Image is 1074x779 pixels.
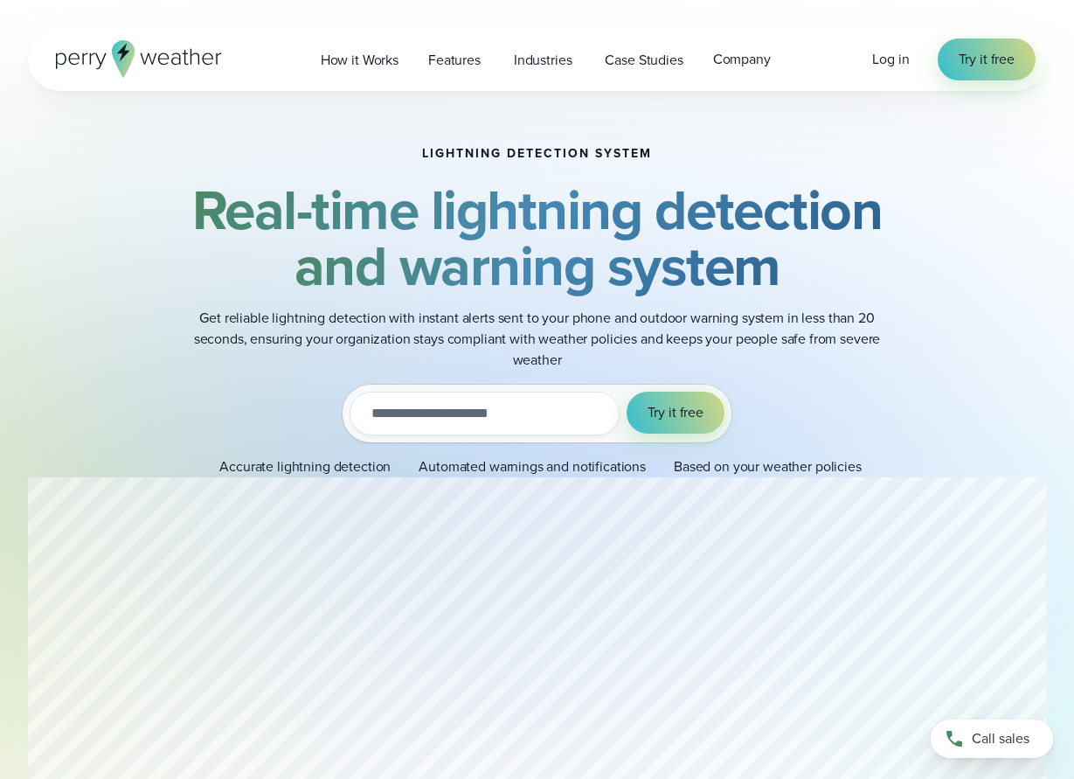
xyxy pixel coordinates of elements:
[188,308,887,371] p: Get reliable lightning detection with instant alerts sent to your phone and outdoor warning syste...
[931,720,1053,758] a: Call sales
[648,402,703,423] span: Try it free
[938,38,1036,80] a: Try it free
[428,50,481,71] span: Features
[419,456,646,477] p: Automated warnings and notifications
[605,50,683,71] span: Case Studies
[219,456,391,477] p: Accurate lightning detection
[192,169,883,307] strong: Real-time lightning detection and warning system
[972,728,1029,749] span: Call sales
[422,147,652,161] h1: Lightning detection system
[514,50,572,71] span: Industries
[713,49,771,70] span: Company
[872,49,909,70] a: Log in
[674,456,862,477] p: Based on your weather policies
[627,392,724,434] button: Try it free
[321,50,398,71] span: How it Works
[959,49,1015,70] span: Try it free
[306,42,413,78] a: How it Works
[590,42,697,78] a: Case Studies
[872,49,909,69] span: Log in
